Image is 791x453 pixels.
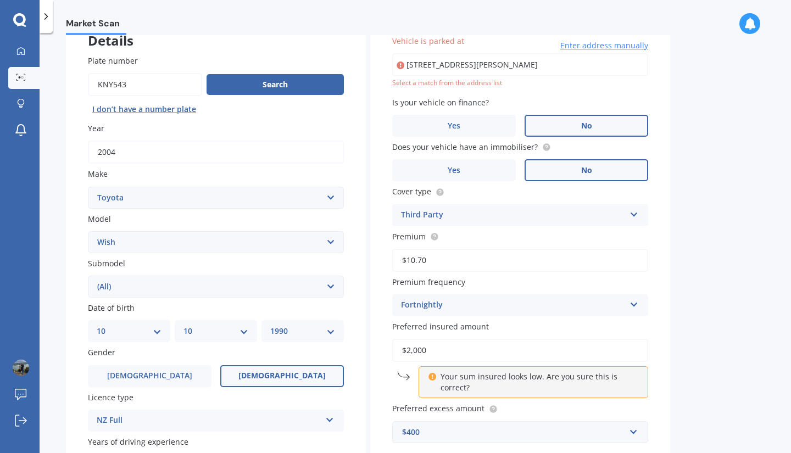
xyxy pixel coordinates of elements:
input: Enter address [392,53,648,76]
span: Vehicle is parked at [392,36,464,46]
div: $400 [402,426,625,438]
span: Licence type [88,392,133,402]
button: Search [207,74,344,95]
span: Year [88,123,104,133]
span: [DEMOGRAPHIC_DATA] [107,371,192,381]
input: YYYY [88,141,344,164]
span: Model [88,214,111,224]
span: No [581,121,592,131]
div: Select a match from the address list [392,79,648,88]
span: Years of driving experience [88,437,188,447]
button: I don’t have a number plate [88,100,200,118]
span: Gender [88,348,115,358]
span: Yes [448,166,460,175]
span: Date of birth [88,303,135,313]
span: No [581,166,592,175]
span: Is your vehicle on finance? [392,97,489,108]
img: ACg8ocL5zrzkVBmj3qKrO0i9u0stxdEvtsJelcUGA0BEnmKpPA004jD72g=s96-c [13,360,29,376]
div: Third Party [401,209,625,222]
input: Enter amount [392,339,648,362]
span: Yes [448,121,460,131]
span: Cover type [392,187,431,197]
p: Your sum insured looks low. Are you sure this is correct? [441,371,634,393]
span: Premium [392,231,426,242]
div: Fortnightly [401,299,625,312]
span: Submodel [88,258,125,269]
span: Market Scan [66,18,126,33]
span: Make [88,169,108,180]
span: Premium frequency [392,277,465,287]
span: [DEMOGRAPHIC_DATA] [238,371,326,381]
div: NZ Full [97,414,321,427]
span: Preferred excess amount [392,404,484,414]
input: Enter plate number [88,73,202,96]
span: Plate number [88,55,138,66]
span: Preferred insured amount [392,321,489,332]
span: Enter address manually [560,40,648,51]
span: Does your vehicle have an immobiliser? [392,142,538,152]
input: Enter premium [392,249,648,272]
